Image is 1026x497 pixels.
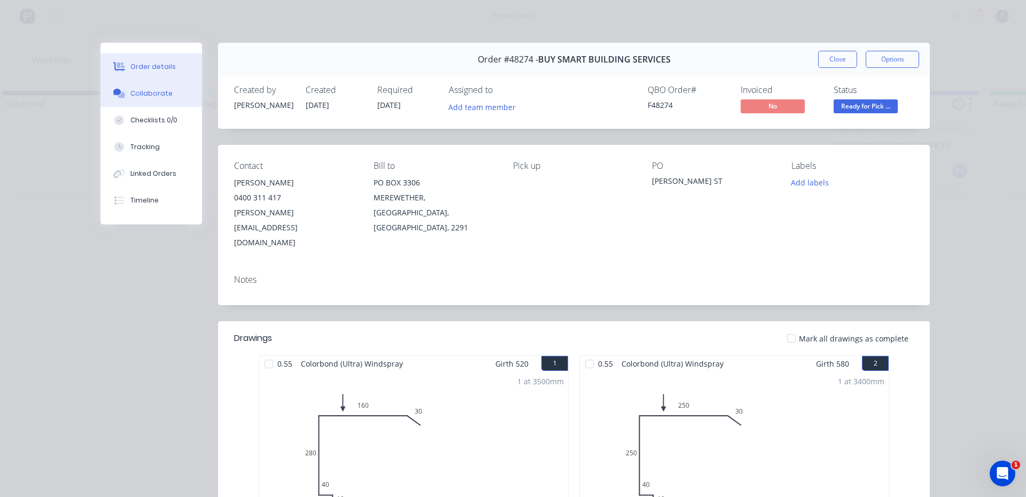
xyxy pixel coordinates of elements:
[130,169,176,178] div: Linked Orders
[100,53,202,80] button: Order details
[297,356,407,371] span: Colorbond (Ultra) Windspray
[374,161,496,171] div: Bill to
[100,160,202,187] button: Linked Orders
[648,85,728,95] div: QBO Order #
[1012,461,1020,469] span: 1
[234,275,914,285] div: Notes
[834,85,914,95] div: Status
[786,175,835,190] button: Add labels
[538,55,671,65] span: BUY SMART BUILDING SERVICES
[741,99,805,113] span: No
[234,175,356,250] div: [PERSON_NAME]0400 311 417[PERSON_NAME][EMAIL_ADDRESS][DOMAIN_NAME]
[234,190,356,205] div: 0400 311 417
[130,89,173,98] div: Collaborate
[273,356,297,371] span: 0.55
[541,356,568,371] button: 1
[234,175,356,190] div: [PERSON_NAME]
[100,80,202,107] button: Collaborate
[791,161,914,171] div: Labels
[517,376,564,387] div: 1 at 3500mm
[990,461,1015,486] iframe: Intercom live chat
[449,99,522,114] button: Add team member
[617,356,728,371] span: Colorbond (Ultra) Windspray
[306,100,329,110] span: [DATE]
[377,100,401,110] span: [DATE]
[100,107,202,134] button: Checklists 0/0
[816,356,849,371] span: Girth 580
[594,356,617,371] span: 0.55
[306,85,364,95] div: Created
[130,62,176,72] div: Order details
[862,356,889,371] button: 2
[648,99,728,111] div: F48274
[234,205,356,250] div: [PERSON_NAME][EMAIL_ADDRESS][DOMAIN_NAME]
[377,85,436,95] div: Required
[652,161,774,171] div: PO
[234,161,356,171] div: Contact
[834,99,898,113] span: Ready for Pick ...
[652,175,774,190] div: [PERSON_NAME] ST
[100,187,202,214] button: Timeline
[374,175,496,235] div: PO BOX 3306MEREWETHER, [GEOGRAPHIC_DATA], [GEOGRAPHIC_DATA], 2291
[866,51,919,68] button: Options
[449,85,556,95] div: Assigned to
[100,134,202,160] button: Tracking
[799,333,908,344] span: Mark all drawings as complete
[234,332,272,345] div: Drawings
[818,51,857,68] button: Close
[741,85,821,95] div: Invoiced
[478,55,538,65] span: Order #48274 -
[838,376,884,387] div: 1 at 3400mm
[374,190,496,235] div: MEREWETHER, [GEOGRAPHIC_DATA], [GEOGRAPHIC_DATA], 2291
[513,161,635,171] div: Pick up
[834,99,898,115] button: Ready for Pick ...
[130,142,160,152] div: Tracking
[495,356,528,371] span: Girth 520
[443,99,522,114] button: Add team member
[234,85,293,95] div: Created by
[374,175,496,190] div: PO BOX 3306
[130,196,159,205] div: Timeline
[234,99,293,111] div: [PERSON_NAME]
[130,115,177,125] div: Checklists 0/0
